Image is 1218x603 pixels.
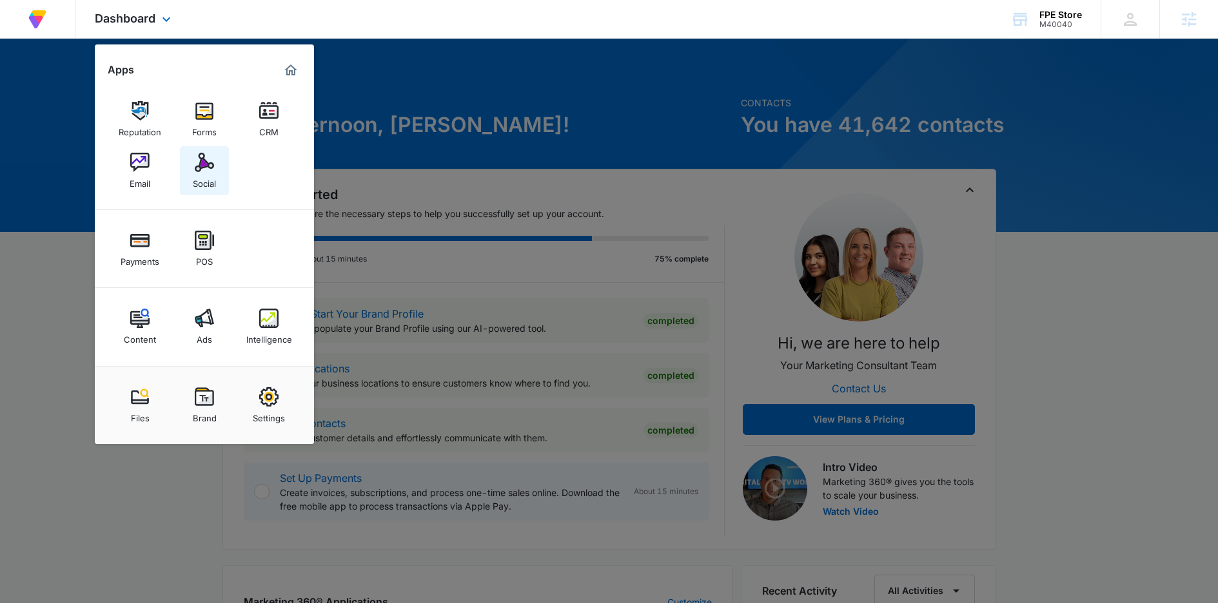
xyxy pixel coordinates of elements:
div: account id [1039,20,1082,29]
div: Ads [197,328,212,345]
div: Files [131,407,150,423]
a: Social [180,146,229,195]
div: CRM [259,120,279,137]
a: CRM [244,95,293,144]
div: account name [1039,10,1082,20]
h2: Apps [108,64,134,76]
div: Email [130,172,150,189]
a: Content [115,302,164,351]
a: Reputation [115,95,164,144]
a: Payments [115,224,164,273]
a: POS [180,224,229,273]
div: POS [196,250,213,267]
img: Volusion [26,8,49,31]
a: Intelligence [244,302,293,351]
a: Brand [180,381,229,430]
div: Forms [192,120,217,137]
a: Ads [180,302,229,351]
div: Payments [121,250,159,267]
div: Reputation [119,120,161,137]
a: Files [115,381,164,430]
div: Social [193,172,216,189]
a: Email [115,146,164,195]
a: Forms [180,95,229,144]
div: Intelligence [246,328,292,345]
a: Marketing 360® Dashboard [280,60,301,81]
span: Dashboard [95,12,155,25]
div: Content [124,328,156,345]
a: Settings [244,381,293,430]
div: Settings [253,407,285,423]
div: Brand [193,407,217,423]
